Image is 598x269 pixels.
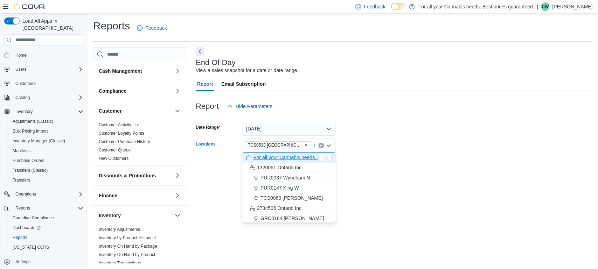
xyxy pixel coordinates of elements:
span: Customer Loyalty Points [99,130,144,136]
a: Bulk Pricing Import [10,127,51,135]
span: Purchase Orders [10,156,83,165]
button: Reports [1,203,86,213]
a: Adjustments (Classic) [10,117,56,126]
button: Operations [1,189,86,199]
button: Cash Management [173,67,182,75]
a: Customers [13,79,39,88]
a: Inventory Manager (Classic) [10,137,68,145]
button: Customers [1,78,86,89]
button: Settings [1,256,86,267]
span: Customers [15,81,36,86]
span: CW [542,2,549,11]
span: Bulk Pricing Import [10,127,83,135]
span: Operations [15,191,36,197]
span: Reports [10,233,83,242]
span: Home [15,52,27,58]
a: Inventory On Hand by Package [99,244,157,249]
span: Reports [13,235,27,240]
span: Customer Queue [99,147,131,153]
button: Transfers [7,175,86,185]
span: Operations [13,190,83,198]
span: Manifests [13,148,30,154]
a: Inventory On Hand by Product [99,252,155,257]
a: Feedback [134,21,169,35]
span: Users [15,66,26,72]
span: TCS0533 Richmond [245,141,311,149]
button: [US_STATE] CCRS [7,242,86,252]
h1: Reports [93,19,130,33]
span: Catalog [13,93,83,102]
span: Dashboards [10,224,83,232]
button: Home [1,50,86,60]
button: Catalog [1,93,86,102]
div: Customer [93,121,187,165]
p: For all your Cannabis needs. Best prices guaranteed. [418,2,534,11]
span: Canadian Compliance [10,214,83,222]
a: New Customers [99,156,128,161]
span: Hide Parameters [236,103,272,110]
a: Reports [10,233,30,242]
button: 1320061 Ontario Inc. [242,163,336,173]
button: Customer [99,107,172,114]
h3: Report [196,102,219,111]
button: GRC0164 [PERSON_NAME] [242,213,336,224]
span: Email Subscription [221,77,266,91]
span: TCS0533 [GEOGRAPHIC_DATA] [248,142,303,149]
button: Catalog [13,93,33,102]
span: Customer Activity List [99,122,139,128]
button: Hide Parameters [224,99,275,113]
span: Bulk Pricing Import [13,128,48,134]
a: Transfers [10,176,33,184]
span: Inventory Manager (Classic) [10,137,83,145]
span: Transfers (Classic) [13,168,48,173]
button: Purchase Orders [7,156,86,165]
a: Customer Activity List [99,122,139,127]
button: TCS0069 [PERSON_NAME] [242,193,336,203]
h3: Compliance [99,87,126,94]
a: Dashboards [7,223,86,233]
span: Adjustments (Classic) [10,117,83,126]
span: Settings [15,259,30,264]
button: Adjustments (Classic) [7,116,86,126]
a: Settings [13,257,33,266]
span: Inventory Manager (Classic) [13,138,65,144]
h3: Discounts & Promotions [99,172,156,179]
div: View a sales snapshot for a date or date range. [196,67,298,74]
button: Reports [7,233,86,242]
h3: Cash Management [99,68,142,75]
a: Transfers (Classic) [10,166,50,175]
button: Customer [173,107,182,115]
span: Manifests [10,147,83,155]
a: Inventory Adjustments [99,227,140,232]
label: Locations [196,141,216,147]
span: Inventory by Product Historical [99,235,156,241]
button: Inventory Manager (Classic) [7,136,86,146]
a: Customer Queue [99,148,131,153]
span: Inventory On Hand by Package [99,243,157,249]
label: Date Range [196,125,221,130]
span: Purchase Orders [13,158,44,163]
button: Users [13,65,29,73]
span: [US_STATE] CCRS [13,245,49,250]
span: Report [197,77,213,91]
button: PUR0037 Wyndham N [242,173,336,183]
button: Inventory [99,212,172,219]
a: Canadian Compliance [10,214,57,222]
span: Inventory Transactions [99,260,141,266]
a: Dashboards [10,224,43,232]
button: Bulk Pricing Import [7,126,86,136]
button: PUR0147 King W [242,183,336,193]
button: Discounts & Promotions [173,171,182,180]
span: 2734506 Ontario Inc. [257,205,303,212]
button: Inventory [13,107,35,116]
a: [US_STATE] CCRS [10,243,52,252]
h3: Inventory [99,212,121,219]
button: Cash Management [99,68,172,75]
span: Reports [13,204,83,212]
span: Transfers [13,177,30,183]
span: Feedback [145,24,167,31]
a: Customer Purchase History [99,139,150,144]
span: Catalog [15,95,30,100]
